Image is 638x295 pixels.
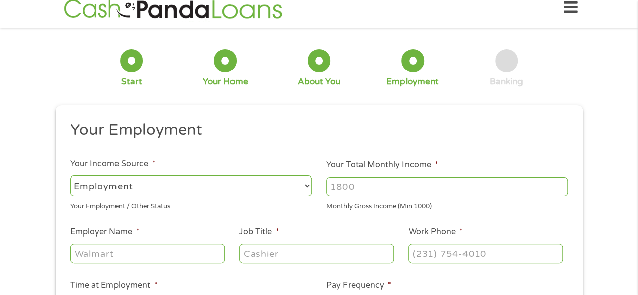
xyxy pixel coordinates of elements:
div: Start [121,76,142,87]
input: Cashier [239,244,393,263]
label: Your Total Monthly Income [326,160,438,170]
input: 1800 [326,177,568,196]
div: Your Employment / Other Status [70,198,312,212]
label: Your Income Source [70,159,155,169]
div: Monthly Gross Income (Min 1000) [326,198,568,212]
input: Walmart [70,244,224,263]
label: Pay Frequency [326,280,391,291]
label: Job Title [239,227,279,238]
label: Work Phone [408,227,462,238]
label: Employer Name [70,227,139,238]
input: (231) 754-4010 [408,244,562,263]
div: About You [298,76,340,87]
h2: Your Employment [70,120,560,140]
div: Banking [490,76,523,87]
div: Your Home [203,76,248,87]
div: Employment [386,76,439,87]
label: Time at Employment [70,280,157,291]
